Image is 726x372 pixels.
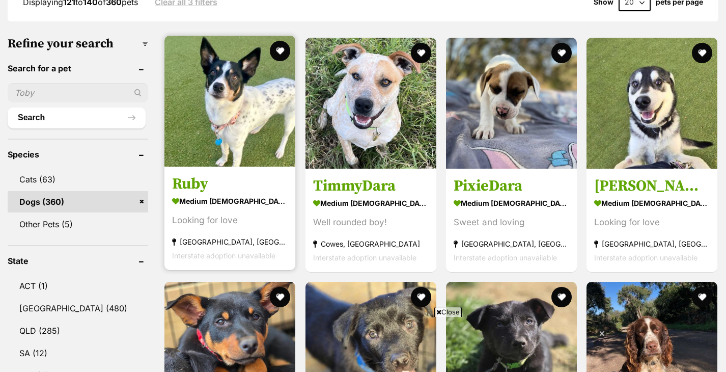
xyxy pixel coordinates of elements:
a: Cats (63) [8,169,148,190]
a: Other Pets (5) [8,214,148,235]
span: Interstate adoption unavailable [313,253,416,262]
h3: TimmyDara [313,176,429,196]
h3: PixieDara [454,176,569,196]
button: favourite [692,287,712,307]
button: Search [8,108,146,128]
strong: Cowes, [GEOGRAPHIC_DATA] [313,237,429,251]
button: favourite [551,43,572,63]
a: QLD (285) [8,320,148,341]
h3: Refine your search [8,37,148,51]
a: [GEOGRAPHIC_DATA] (480) [8,298,148,319]
strong: medium [DEMOGRAPHIC_DATA] Dog [454,196,569,210]
img: Ruby - Kelpie Dog [164,36,295,167]
span: Interstate adoption unavailable [594,253,697,262]
a: Ruby medium [DEMOGRAPHIC_DATA] Dog Looking for love [GEOGRAPHIC_DATA], [GEOGRAPHIC_DATA] Intersta... [164,167,295,270]
a: [PERSON_NAME] medium [DEMOGRAPHIC_DATA] Dog Looking for love [GEOGRAPHIC_DATA], [GEOGRAPHIC_DATA]... [587,169,717,272]
img: Eli - German Shepherd x Japanese Spitz Dog [587,38,717,169]
div: Well rounded boy! [313,216,429,229]
span: Interstate adoption unavailable [172,251,275,260]
a: SA (12) [8,342,148,364]
a: Dogs (360) [8,191,148,212]
strong: medium [DEMOGRAPHIC_DATA] Dog [313,196,429,210]
button: favourite [411,287,431,307]
strong: [GEOGRAPHIC_DATA], [GEOGRAPHIC_DATA] [594,237,710,251]
img: TimmyDara - Australian Cattle Dog [305,38,436,169]
button: favourite [270,41,291,61]
a: PixieDara medium [DEMOGRAPHIC_DATA] Dog Sweet and loving [GEOGRAPHIC_DATA], [GEOGRAPHIC_DATA] Int... [446,169,577,272]
div: Sweet and loving [454,216,569,229]
header: Species [8,150,148,159]
header: State [8,256,148,265]
strong: [GEOGRAPHIC_DATA], [GEOGRAPHIC_DATA] [454,237,569,251]
strong: medium [DEMOGRAPHIC_DATA] Dog [594,196,710,210]
strong: medium [DEMOGRAPHIC_DATA] Dog [172,194,288,208]
div: Looking for love [594,216,710,229]
div: Looking for love [172,214,288,227]
h3: [PERSON_NAME] [594,176,710,196]
img: PixieDara - Bull Arab Dog [446,38,577,169]
button: favourite [692,43,712,63]
button: favourite [551,287,572,307]
button: favourite [411,43,431,63]
span: Close [434,307,462,317]
a: ACT (1) [8,275,148,297]
header: Search for a pet [8,64,148,73]
input: Toby [8,83,148,102]
span: Interstate adoption unavailable [454,253,557,262]
button: favourite [270,287,291,307]
a: TimmyDara medium [DEMOGRAPHIC_DATA] Dog Well rounded boy! Cowes, [GEOGRAPHIC_DATA] Interstate ado... [305,169,436,272]
iframe: Advertisement [116,321,610,367]
strong: [GEOGRAPHIC_DATA], [GEOGRAPHIC_DATA] [172,235,288,249]
h3: Ruby [172,174,288,194]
